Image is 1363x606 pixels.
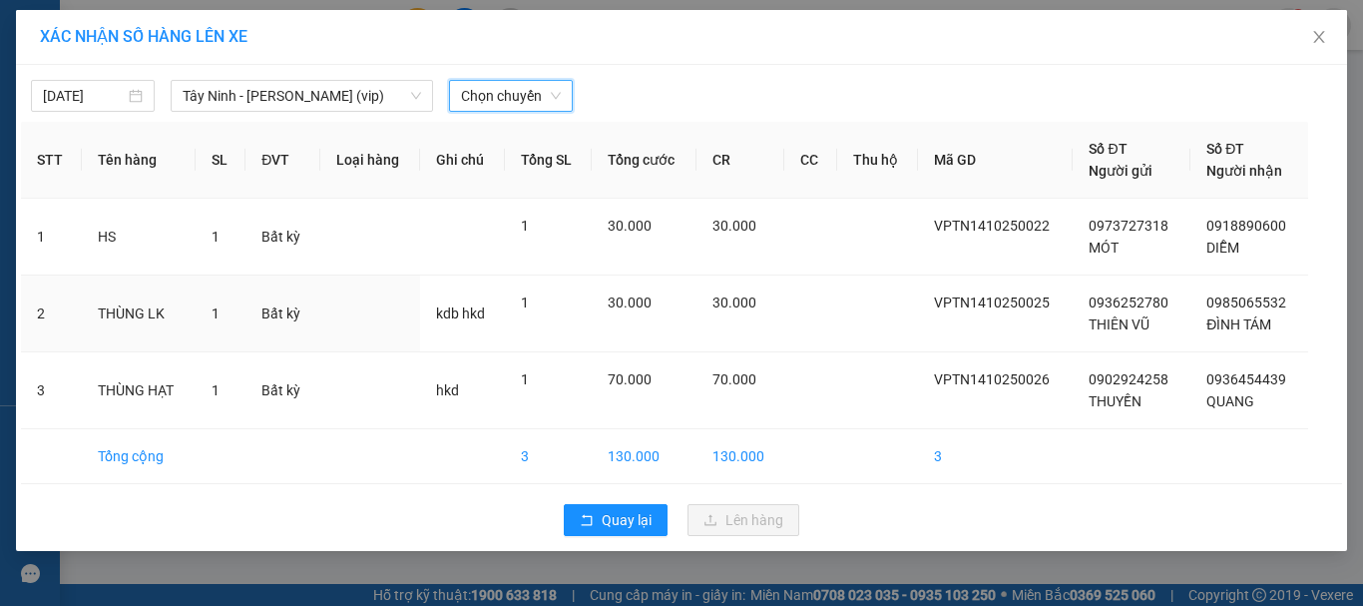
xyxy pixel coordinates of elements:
[82,199,196,276] td: HS
[505,122,592,199] th: Tổng SL
[420,122,505,199] th: Ghi chú
[43,85,125,107] input: 14/10/2025
[1206,218,1286,234] span: 0918890600
[212,382,220,398] span: 1
[196,122,246,199] th: SL
[521,218,529,234] span: 1
[82,276,196,352] td: THÙNG LK
[712,295,756,310] span: 30.000
[1206,393,1254,409] span: QUANG
[1311,29,1327,45] span: close
[1089,393,1141,409] span: THUYỀN
[918,429,1074,484] td: 3
[608,295,652,310] span: 30.000
[687,504,799,536] button: uploadLên hàng
[712,371,756,387] span: 70.000
[712,218,756,234] span: 30.000
[608,218,652,234] span: 30.000
[1206,163,1282,179] span: Người nhận
[505,429,592,484] td: 3
[212,305,220,321] span: 1
[1206,141,1244,157] span: Số ĐT
[837,122,918,199] th: Thu hộ
[1089,163,1152,179] span: Người gửi
[1206,240,1239,256] span: DIỄM
[608,371,652,387] span: 70.000
[918,122,1074,199] th: Mã GD
[320,122,420,199] th: Loại hàng
[934,371,1050,387] span: VPTN1410250026
[1291,10,1347,66] button: Close
[784,122,837,199] th: CC
[82,429,196,484] td: Tổng cộng
[82,352,196,429] td: THÙNG HẠT
[696,429,784,484] td: 130.000
[592,429,695,484] td: 130.000
[602,509,652,531] span: Quay lại
[82,122,196,199] th: Tên hàng
[436,382,459,398] span: hkd
[212,229,220,245] span: 1
[183,81,421,111] span: Tây Ninh - Hồ Chí Minh (vip)
[1089,371,1168,387] span: 0902924258
[1206,316,1271,332] span: ĐÌNH TÁM
[934,295,1050,310] span: VPTN1410250025
[1089,295,1168,310] span: 0936252780
[696,122,784,199] th: CR
[245,122,320,199] th: ĐVT
[1089,141,1127,157] span: Số ĐT
[592,122,695,199] th: Tổng cước
[461,81,561,111] span: Chọn chuyến
[21,122,82,199] th: STT
[436,305,485,321] span: kdb hkd
[934,218,1050,234] span: VPTN1410250022
[245,352,320,429] td: Bất kỳ
[1089,218,1168,234] span: 0973727318
[410,90,422,102] span: down
[1089,316,1149,332] span: THIÊN VŨ
[21,352,82,429] td: 3
[1206,295,1286,310] span: 0985065532
[40,27,247,46] span: XÁC NHẬN SỐ HÀNG LÊN XE
[245,199,320,276] td: Bất kỳ
[245,276,320,352] td: Bất kỳ
[1089,240,1119,256] span: MÓT
[21,276,82,352] td: 2
[580,513,594,529] span: rollback
[521,371,529,387] span: 1
[1206,371,1286,387] span: 0936454439
[564,504,668,536] button: rollbackQuay lại
[521,295,529,310] span: 1
[21,199,82,276] td: 1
